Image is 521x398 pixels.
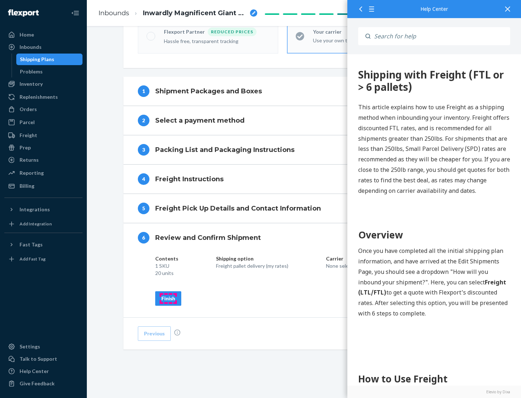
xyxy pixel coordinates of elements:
button: Give Feedback [4,378,82,389]
div: Talk to Support [20,355,57,363]
p: Freight pallet delivery (my rates) [216,262,288,270]
div: Add Integration [20,221,52,227]
div: Help Center [358,7,510,12]
button: 3Packing List and Packaging Instructions [123,135,485,164]
input: Search [370,27,510,45]
p: 1 SKU [155,262,178,270]
a: Returns [4,154,82,166]
a: Talk to Support [4,353,82,365]
button: Close Navigation [68,6,82,20]
a: Add Fast Tag [4,253,82,265]
a: Reporting [4,167,82,179]
button: 5Freight Pick Up Details and Contact Information [123,194,485,223]
div: 4 [138,173,149,185]
h4: Review and Confirm Shipment [155,233,261,242]
div: Reduced prices [208,27,257,36]
div: Help Center [20,368,49,375]
p: This article explains how to use Freight as a shipping method when inbounding your inventory. Fre... [11,48,163,141]
div: 1 [138,85,149,97]
span: Inwardly Magnificent Giant Panda [143,9,247,18]
a: Inbounds [98,9,129,17]
button: Fast Tags [4,239,82,250]
p: 20 units [155,270,178,277]
div: Reporting [20,169,44,177]
div: Integrations [20,206,50,213]
p: Shipping option [216,255,288,262]
div: Shipping Plans [20,56,54,63]
a: Settings [4,341,82,352]
div: Returns [20,156,39,164]
ol: breadcrumbs [93,3,263,24]
div: Inbounds [20,43,42,51]
a: Prep [4,142,82,153]
p: Contents [155,255,178,262]
a: Inventory [4,78,82,90]
button: Previous [138,326,171,341]
div: 360 Shipping with Freight (FTL or > 6 pallets) [11,14,163,39]
div: Hassle free, transparent tracking [164,38,270,45]
a: Parcel [4,117,82,128]
div: Parcel [20,119,35,126]
h1: Overview [11,174,163,188]
div: 3 [138,144,149,156]
h2: Step 1: Boxes and Labels [11,339,163,352]
h4: Freight Pick Up Details and Contact Information [155,204,321,213]
a: Problems [16,66,83,77]
h4: Shipment Packages and Boxes [155,86,262,96]
h1: How to Use Freight [11,318,163,332]
h4: Freight Instructions [155,174,224,184]
a: Orders [4,103,82,115]
a: Shipping Plans [16,54,83,65]
div: Use your own transportation [313,37,419,44]
button: Finish [155,291,181,306]
a: Add Integration [4,218,82,230]
p: None selected [326,262,359,270]
button: 4Freight Instructions [123,165,485,194]
div: Billing [20,182,34,190]
p: Once you have completed all the initial shipping plan information, and have arrived at the Edit S... [11,191,163,264]
img: Flexport logo [8,9,39,17]
a: Home [4,29,82,41]
a: Elevio by Dixa [358,389,510,394]
button: 1Shipment Packages and Boxes [123,77,485,106]
div: Settings [20,343,40,350]
div: 5 [138,203,149,214]
button: 2Select a payment method [123,106,485,135]
div: Finish [161,295,175,302]
div: Orders [20,106,37,113]
button: 6Review and Confirm Shipment [123,223,485,252]
a: Replenishments [4,91,82,103]
div: Flexport Partner [164,28,208,35]
a: Help Center [4,365,82,377]
button: Integrations [4,204,82,215]
h4: Select a payment method [155,116,245,125]
div: Replenishments [20,93,58,101]
p: Carrier [326,255,359,262]
div: Problems [20,68,43,75]
div: Inventory [20,80,43,88]
div: Freight [20,132,37,139]
a: Billing [4,180,82,192]
div: Give Feedback [20,380,55,387]
a: Freight [4,130,82,141]
div: Prep [20,144,31,151]
div: 6 [138,232,149,244]
div: Home [20,31,34,38]
div: Add Fast Tag [20,256,46,262]
h4: Packing List and Packaging Instructions [155,145,295,154]
div: Your carrier [313,28,419,35]
div: Fast Tags [20,241,43,248]
a: Inbounds [4,41,82,53]
div: 2 [138,115,149,126]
